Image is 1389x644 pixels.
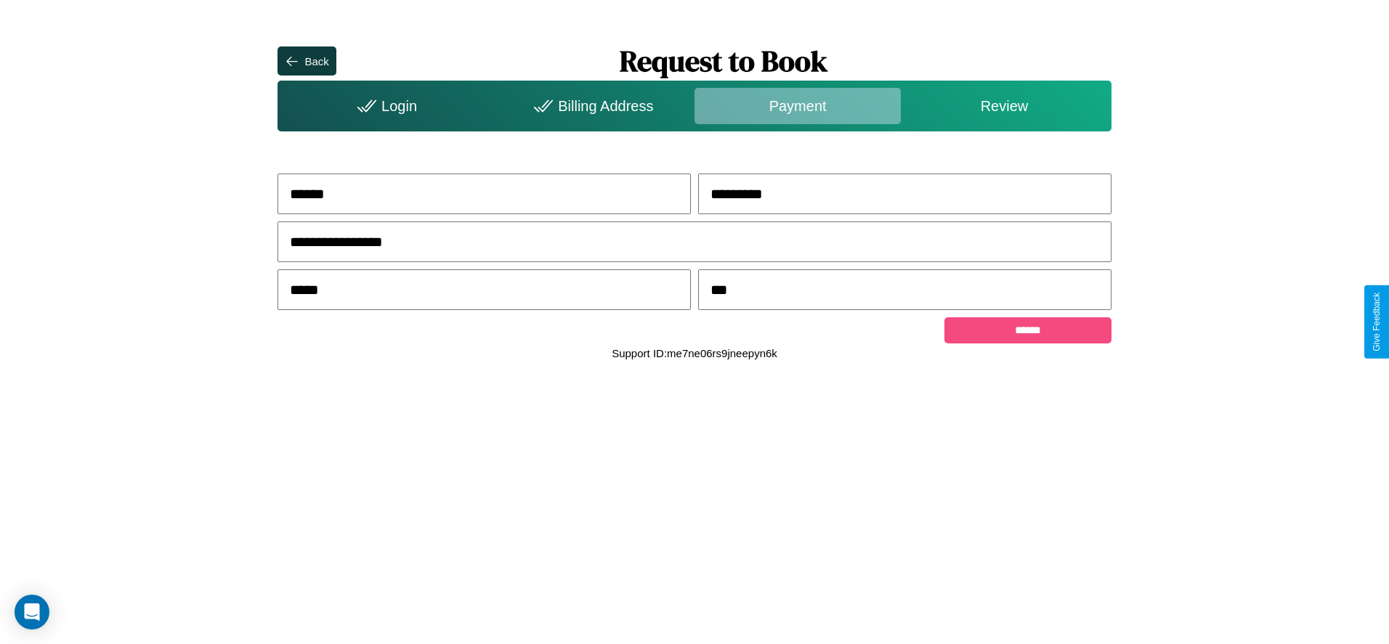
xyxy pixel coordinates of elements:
div: Back [304,55,328,68]
button: Back [278,46,336,76]
div: Review [901,88,1107,124]
h1: Request to Book [336,41,1111,81]
div: Give Feedback [1372,293,1382,351]
p: Support ID: me7ne06rs9jneepyn6k [612,343,777,363]
div: Open Intercom Messenger [15,595,49,629]
div: Billing Address [488,88,694,124]
div: Login [281,88,487,124]
div: Payment [694,88,901,124]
